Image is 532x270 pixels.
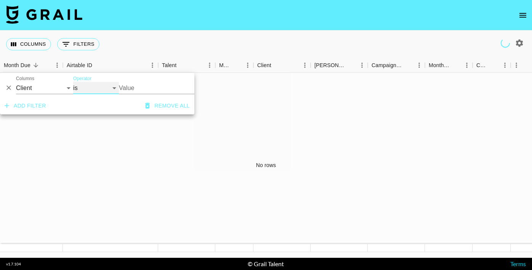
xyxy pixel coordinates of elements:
[413,59,425,71] button: Menu
[30,60,41,71] button: Sort
[6,38,51,50] button: Select columns
[67,58,92,73] div: Airtable ID
[499,59,511,71] button: Menu
[372,58,403,73] div: Campaign (Type)
[3,82,14,93] button: Delete
[6,5,82,24] img: Grail Talent
[473,58,511,73] div: Currency
[92,60,103,71] button: Sort
[314,58,346,73] div: [PERSON_NAME]
[510,260,526,267] a: Terms
[73,76,91,82] label: Operator
[2,99,49,113] button: Add filter
[450,60,461,71] button: Sort
[6,262,21,267] div: v 1.7.104
[63,58,158,73] div: Airtable ID
[299,59,311,71] button: Menu
[489,60,499,71] button: Sort
[271,60,282,71] button: Sort
[242,59,253,71] button: Menu
[403,60,413,71] button: Sort
[204,59,215,71] button: Menu
[311,58,368,73] div: Booker
[158,58,215,73] div: Talent
[215,58,253,73] div: Manager
[461,59,473,71] button: Menu
[176,60,187,71] button: Sort
[162,58,176,73] div: Talent
[253,58,311,73] div: Client
[248,260,284,268] div: © Grail Talent
[16,76,34,82] label: Columns
[500,37,511,49] span: Refreshing users, talent, clients, campaigns, managers...
[142,99,193,113] button: Remove all
[4,58,30,73] div: Month Due
[515,8,530,23] button: open drawer
[346,60,356,71] button: Sort
[356,59,368,71] button: Menu
[219,58,231,73] div: Manager
[368,58,425,73] div: Campaign (Type)
[511,59,522,71] button: Menu
[51,59,63,71] button: Menu
[57,38,99,50] button: Show filters
[231,60,242,71] button: Sort
[257,58,271,73] div: Client
[429,58,450,73] div: Month Due
[147,59,158,71] button: Menu
[425,58,473,73] div: Month Due
[476,58,489,73] div: Currency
